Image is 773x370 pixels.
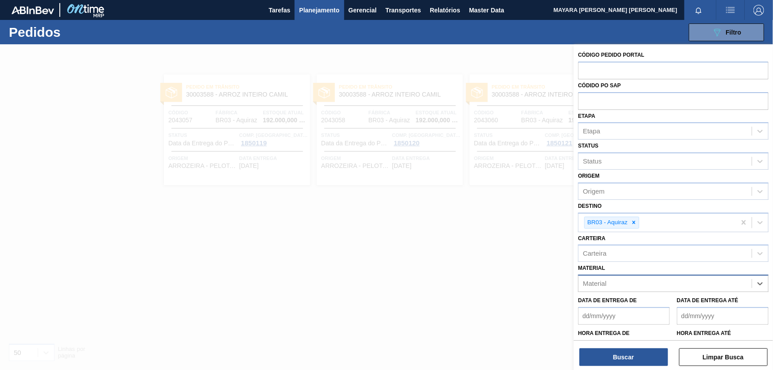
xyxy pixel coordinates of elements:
[578,113,595,119] label: Etapa
[585,217,629,228] div: BR03 - Aquiraz
[578,307,670,325] input: dd/mm/yyyy
[578,297,637,304] label: Data de Entrega de
[269,5,291,16] span: Tarefas
[583,280,606,288] div: Material
[677,297,738,304] label: Data de Entrega até
[430,5,460,16] span: Relatórios
[469,5,504,16] span: Master Data
[578,203,602,209] label: Destino
[578,265,605,271] label: Material
[725,5,736,16] img: userActions
[578,327,670,340] label: Hora entrega de
[12,6,54,14] img: TNhmsLtSVTkK8tSr43FrP2fwEKptu5GPRR3wAAAABJRU5ErkJggg==
[689,23,764,41] button: Filtro
[726,29,742,36] span: Filtro
[578,173,600,179] label: Origem
[583,128,600,135] div: Etapa
[677,307,769,325] input: dd/mm/yyyy
[349,5,377,16] span: Gerencial
[677,327,769,340] label: Hora entrega até
[754,5,764,16] img: Logout
[578,143,598,149] label: Status
[583,250,606,257] div: Carteira
[9,27,139,37] h1: Pedidos
[578,235,606,241] label: Carteira
[578,52,645,58] label: Código Pedido Portal
[299,5,339,16] span: Planejamento
[684,4,713,16] button: Notificações
[385,5,421,16] span: Transportes
[578,82,621,89] label: Códido PO SAP
[583,158,602,165] div: Status
[583,187,605,195] div: Origem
